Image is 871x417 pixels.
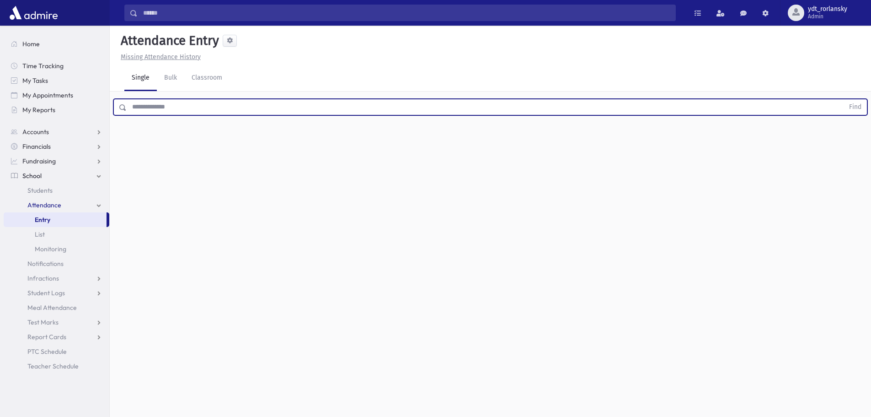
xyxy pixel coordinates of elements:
[22,128,49,136] span: Accounts
[4,125,109,139] a: Accounts
[4,154,109,168] a: Fundraising
[27,274,59,282] span: Infractions
[844,99,867,115] button: Find
[27,333,66,341] span: Report Cards
[4,227,109,242] a: List
[121,53,201,61] u: Missing Attendance History
[4,359,109,374] a: Teacher Schedule
[22,62,64,70] span: Time Tracking
[4,212,107,227] a: Entry
[22,40,40,48] span: Home
[27,201,61,209] span: Attendance
[124,65,157,91] a: Single
[808,13,847,20] span: Admin
[157,65,184,91] a: Bulk
[4,344,109,359] a: PTC Schedule
[4,59,109,73] a: Time Tracking
[7,4,60,22] img: AdmirePro
[4,73,109,88] a: My Tasks
[35,245,66,253] span: Monitoring
[138,5,675,21] input: Search
[4,271,109,286] a: Infractions
[27,289,65,297] span: Student Logs
[35,230,45,238] span: List
[27,186,53,195] span: Students
[22,91,73,99] span: My Appointments
[4,286,109,300] a: Student Logs
[4,88,109,103] a: My Appointments
[4,315,109,330] a: Test Marks
[27,347,67,356] span: PTC Schedule
[4,198,109,212] a: Attendance
[4,300,109,315] a: Meal Attendance
[27,260,64,268] span: Notifications
[4,183,109,198] a: Students
[27,318,59,326] span: Test Marks
[4,139,109,154] a: Financials
[22,76,48,85] span: My Tasks
[27,303,77,312] span: Meal Attendance
[22,157,56,165] span: Fundraising
[22,142,51,151] span: Financials
[35,216,50,224] span: Entry
[4,256,109,271] a: Notifications
[4,330,109,344] a: Report Cards
[117,33,219,49] h5: Attendance Entry
[808,5,847,13] span: ydt_rorlansky
[117,53,201,61] a: Missing Attendance History
[22,106,55,114] span: My Reports
[4,168,109,183] a: School
[4,242,109,256] a: Monitoring
[27,362,79,370] span: Teacher Schedule
[22,172,42,180] span: School
[4,37,109,51] a: Home
[184,65,230,91] a: Classroom
[4,103,109,117] a: My Reports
